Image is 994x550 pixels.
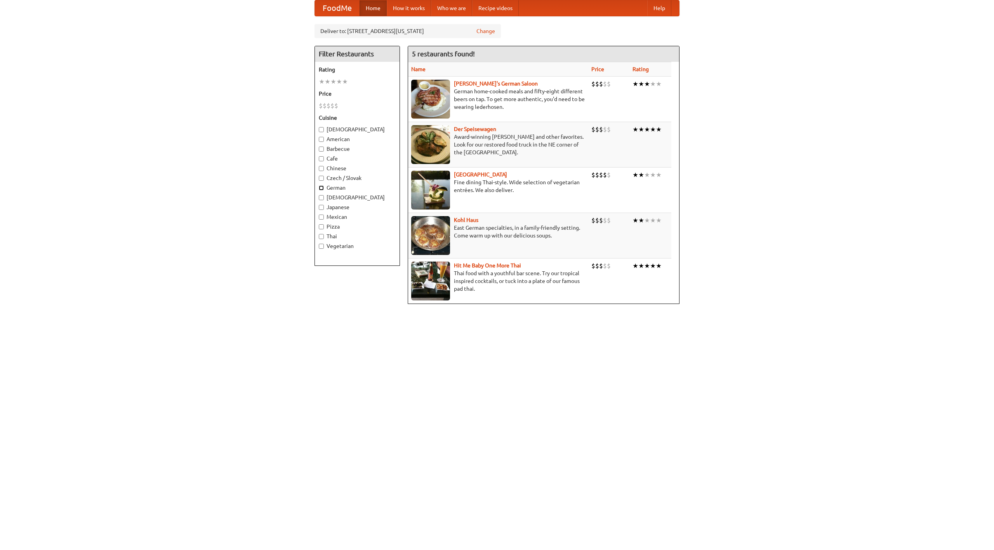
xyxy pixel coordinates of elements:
label: Vegetarian [319,242,396,250]
h5: Cuisine [319,114,396,122]
li: $ [603,125,607,134]
li: $ [595,262,599,270]
li: ★ [656,216,662,225]
a: Home [360,0,387,16]
li: ★ [644,262,650,270]
img: esthers.jpg [411,80,450,119]
input: Mexican [319,215,324,220]
li: ★ [644,216,650,225]
li: ★ [650,80,656,88]
li: ★ [644,80,650,88]
label: Chinese [319,164,396,172]
li: $ [603,171,607,179]
li: ★ [633,262,638,270]
li: ★ [656,125,662,134]
li: ★ [656,80,662,88]
label: Pizza [319,223,396,230]
li: $ [603,216,607,225]
a: [PERSON_NAME]'s German Saloon [454,80,538,87]
input: Barbecue [319,147,324,152]
ng-pluralize: 5 restaurants found! [412,50,475,58]
li: $ [599,80,603,88]
li: ★ [633,125,638,134]
li: ★ [319,77,325,86]
li: $ [599,171,603,179]
p: East German specialties, in a family-friendly setting. Come warm up with our delicious soups. [411,224,585,239]
div: Deliver to: [STREET_ADDRESS][US_STATE] [315,24,501,38]
li: ★ [633,171,638,179]
h4: Filter Restaurants [315,46,400,62]
li: $ [591,125,595,134]
a: Help [647,0,671,16]
input: German [319,185,324,190]
input: Japanese [319,205,324,210]
img: speisewagen.jpg [411,125,450,164]
li: ★ [638,216,644,225]
label: Cafe [319,155,396,162]
a: FoodMe [315,0,360,16]
li: ★ [644,171,650,179]
li: $ [323,101,327,110]
li: $ [595,171,599,179]
input: [DEMOGRAPHIC_DATA] [319,195,324,200]
li: ★ [650,216,656,225]
input: Pizza [319,224,324,229]
input: Czech / Slovak [319,176,324,181]
input: Vegetarian [319,244,324,249]
li: ★ [656,262,662,270]
label: American [319,135,396,143]
p: German home-cooked meals and fifty-eight different beers on tap. To get more authentic, you'd nee... [411,87,585,111]
label: German [319,184,396,192]
li: ★ [638,80,644,88]
a: How it works [387,0,431,16]
li: $ [599,262,603,270]
img: babythai.jpg [411,262,450,300]
li: $ [595,80,599,88]
li: ★ [656,171,662,179]
p: Thai food with a youthful bar scene. Try our tropical inspired cocktails, or tuck into a plate of... [411,269,585,293]
li: $ [607,80,611,88]
a: Price [591,66,604,72]
li: $ [595,216,599,225]
li: ★ [650,262,656,270]
li: $ [327,101,330,110]
li: $ [595,125,599,134]
li: $ [330,101,334,110]
input: American [319,137,324,142]
li: $ [591,262,595,270]
li: $ [599,216,603,225]
img: satay.jpg [411,171,450,210]
a: Rating [633,66,649,72]
input: Cafe [319,156,324,161]
label: [DEMOGRAPHIC_DATA] [319,194,396,201]
a: Hit Me Baby One More Thai [454,262,521,269]
p: Award-winning [PERSON_NAME] and other favorites. Look for our restored food truck in the NE corne... [411,133,585,156]
li: $ [591,216,595,225]
input: [DEMOGRAPHIC_DATA] [319,127,324,132]
h5: Price [319,90,396,98]
label: Barbecue [319,145,396,153]
label: [DEMOGRAPHIC_DATA] [319,126,396,133]
li: ★ [638,125,644,134]
li: $ [607,125,611,134]
a: Der Speisewagen [454,126,496,132]
label: Thai [319,232,396,240]
li: $ [334,101,338,110]
a: Recipe videos [472,0,519,16]
a: Name [411,66,426,72]
li: $ [607,171,611,179]
a: [GEOGRAPHIC_DATA] [454,171,507,178]
li: $ [599,125,603,134]
li: ★ [633,80,638,88]
label: Japanese [319,203,396,211]
b: Kohl Haus [454,217,478,223]
li: ★ [638,171,644,179]
li: ★ [633,216,638,225]
a: Who we are [431,0,472,16]
li: $ [591,80,595,88]
p: Fine dining Thai-style. Wide selection of vegetarian entrées. We also deliver. [411,178,585,194]
li: ★ [644,125,650,134]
